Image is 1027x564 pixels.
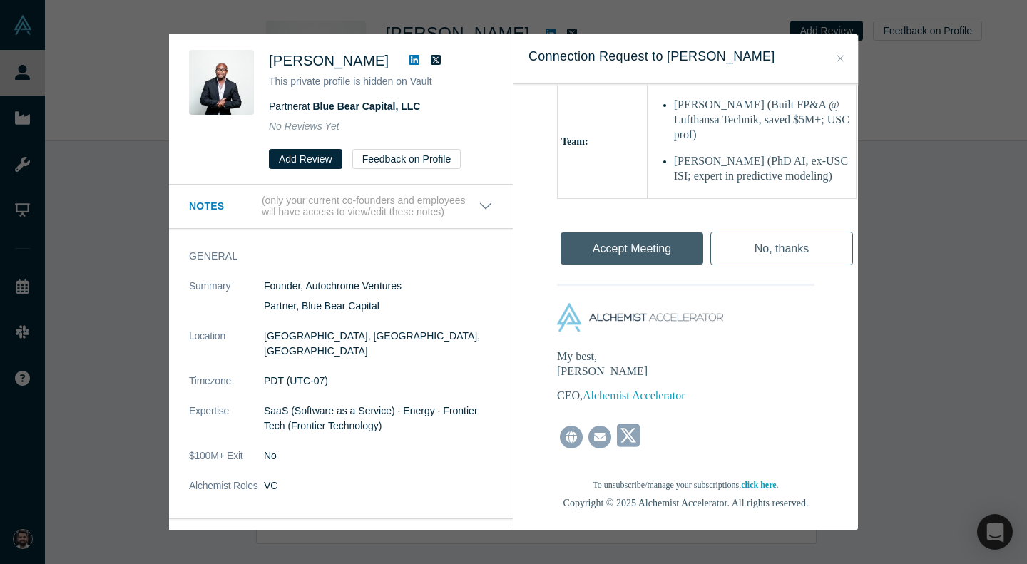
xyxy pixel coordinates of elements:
span: No Reviews Yet [269,121,339,132]
div: To unsubscribe/manage your subscriptions, . [546,478,825,493]
dt: Alchemist Roles [189,478,264,508]
span: [PERSON_NAME] [269,53,389,68]
img: mail-grey.png [588,426,611,448]
button: Close [833,51,848,67]
div: My best, [PERSON_NAME] [557,349,732,403]
p: Partner, Blue Bear Capital [264,299,493,314]
button: Add Review [269,149,342,169]
p: This private profile is hidden on Vault [269,74,493,89]
div: Copyright © 2025 Alchemist Accelerator. All rights reserved. [546,496,825,511]
p: CEO, [557,388,732,403]
img: twitter-grey.png [617,422,640,448]
dt: $100M+ Exit [189,448,264,478]
button: Feedback on Profile [352,149,461,169]
dt: Summary [189,279,264,329]
dt: Expertise [189,404,264,448]
p: [PERSON_NAME] (Built FP&A @ Lufthansa Technik, saved $5M+; USC prof) [674,97,852,142]
h3: Connection Request to [PERSON_NAME] [528,47,843,66]
h3: Notes [189,199,259,214]
a: Blue Bear Capital, LLC [313,101,421,112]
b: Team: [561,136,588,147]
dd: PDT (UTC-07) [264,374,493,389]
dd: No [264,448,493,463]
p: (only your current co-founders and employees will have access to view/edit these notes) [262,195,479,219]
p: [PERSON_NAME] (PhD AI, ex-USC ISI; expert in predictive modeling) [674,153,852,183]
button: Notes (only your current co-founders and employees will have access to view/edit these notes) [189,195,493,219]
p: Founder, Autochrome Ventures [264,279,493,294]
a: Alchemist Accelerator [583,389,685,401]
img: website-grey.png [560,426,583,448]
dt: Location [189,329,264,374]
h3: General [189,249,473,264]
dd: [GEOGRAPHIC_DATA], [GEOGRAPHIC_DATA], [GEOGRAPHIC_DATA] [264,329,493,359]
dd: VC [264,478,493,493]
span: Partner at [269,101,420,112]
dt: Timezone [189,374,264,404]
img: Vaughn Blake's Profile Image [189,50,254,115]
a: click here [741,480,776,490]
span: SaaS (Software as a Service) · Energy · Frontier Tech (Frontier Technology) [264,405,478,431]
img: alchemist [557,303,723,332]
